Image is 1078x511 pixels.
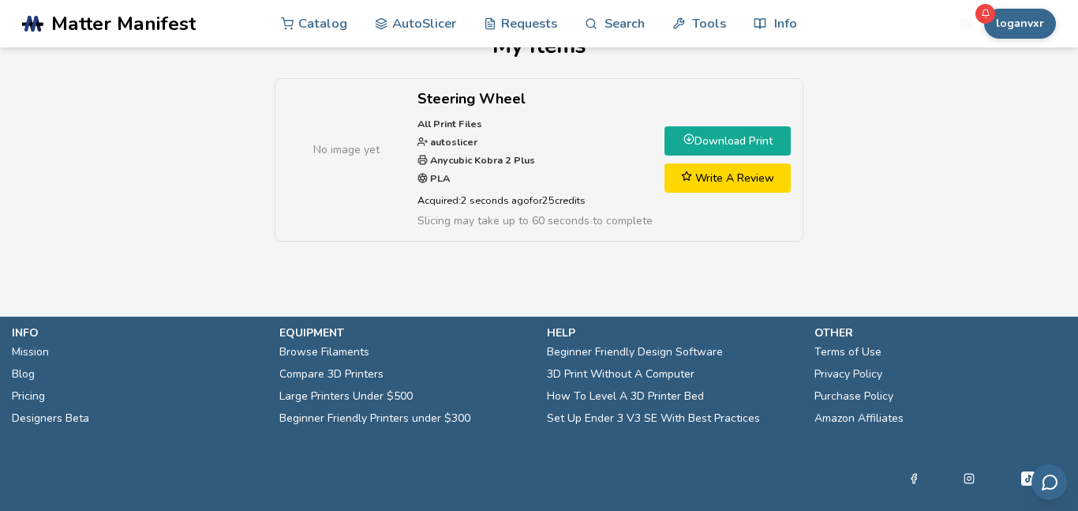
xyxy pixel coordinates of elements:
span: Matter Manifest [51,13,196,35]
a: Download Print [664,126,791,156]
a: Facebook [908,469,919,488]
strong: Anycubic Kobra 2 Plus [428,153,535,167]
strong: PLA [428,171,450,185]
a: Mission [12,341,49,363]
a: Compare 3D Printers [279,363,384,385]
strong: autoslicer [428,135,477,148]
a: Purchase Policy [814,385,893,408]
p: info [12,325,264,341]
a: Browse Filaments [279,341,369,363]
p: Acquired: 2 seconds ago for 25 credits [417,192,653,209]
a: Privacy Policy [814,363,882,385]
a: Designers Beta [12,408,89,430]
span: Slicing may take up to 60 seconds to complete [417,213,653,228]
a: Blog [12,363,35,385]
h1: My Items [22,33,1056,58]
a: Write A Review [664,163,791,193]
a: Tiktok [1019,469,1038,488]
button: Send feedback via email [1031,464,1067,500]
h2: Steering Wheel [417,91,653,107]
a: 3D Print Without A Computer [547,363,694,385]
a: Beginner Friendly Design Software [547,341,723,363]
span: No image yet [313,141,380,158]
a: Beginner Friendly Printers under $300 [279,408,470,430]
button: loganvxr [984,9,1056,39]
a: Pricing [12,385,45,408]
p: other [814,325,1066,341]
a: Terms of Use [814,341,881,363]
a: Instagram [964,469,975,488]
a: Amazon Affiliates [814,408,904,430]
p: equipment [279,325,531,341]
p: help [547,325,799,341]
a: Large Printers Under $500 [279,385,413,408]
strong: All Print Files [417,117,482,130]
a: How To Level A 3D Printer Bed [547,385,704,408]
a: Set Up Ender 3 V3 SE With Best Practices [547,408,760,430]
